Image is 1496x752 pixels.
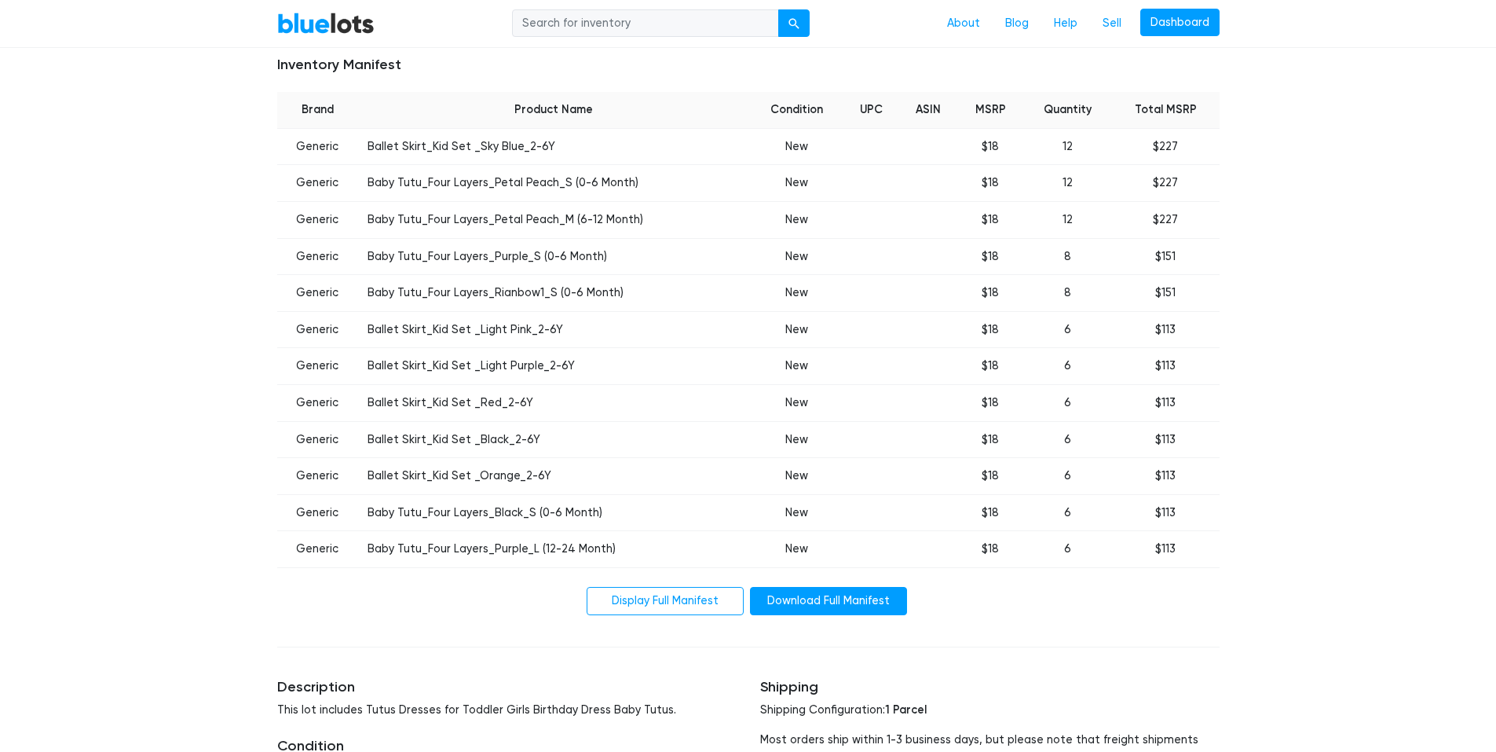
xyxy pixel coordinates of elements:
[277,57,1220,74] h5: Inventory Manifest
[749,92,844,128] th: Condition
[277,128,359,165] td: Generic
[1090,9,1134,39] a: Sell
[1023,92,1112,128] th: Quantity
[957,311,1023,348] td: $18
[885,702,927,717] span: 1 Parcel
[749,421,844,458] td: New
[1112,458,1220,495] td: $113
[1112,92,1220,128] th: Total MSRP
[358,494,749,531] td: Baby Tutu_Four Layers_Black_S (0-6 Month)
[277,12,375,35] a: BlueLots
[935,9,993,39] a: About
[277,92,359,128] th: Brand
[1023,275,1112,312] td: 8
[1023,458,1112,495] td: 6
[1112,348,1220,385] td: $113
[1023,128,1112,165] td: 12
[1023,238,1112,275] td: 8
[1112,165,1220,202] td: $227
[1112,311,1220,348] td: $113
[957,128,1023,165] td: $18
[749,531,844,568] td: New
[1023,348,1112,385] td: 6
[277,202,359,239] td: Generic
[277,494,359,531] td: Generic
[760,702,1220,719] p: Shipping Configuration:
[749,128,844,165] td: New
[1041,9,1090,39] a: Help
[358,385,749,422] td: Ballet Skirt_Kid Set _Red_2-6Y
[277,348,359,385] td: Generic
[1023,202,1112,239] td: 12
[1023,494,1112,531] td: 6
[749,494,844,531] td: New
[1112,531,1220,568] td: $113
[957,385,1023,422] td: $18
[277,275,359,312] td: Generic
[1112,238,1220,275] td: $151
[957,348,1023,385] td: $18
[358,92,749,128] th: Product Name
[277,458,359,495] td: Generic
[277,531,359,568] td: Generic
[957,165,1023,202] td: $18
[957,458,1023,495] td: $18
[1112,275,1220,312] td: $151
[844,92,899,128] th: UPC
[358,165,749,202] td: Baby Tutu_Four Layers_Petal Peach_S (0-6 Month)
[1023,165,1112,202] td: 12
[358,202,749,239] td: Baby Tutu_Four Layers_Petal Peach_M (6-12 Month)
[277,679,737,696] h5: Description
[1023,421,1112,458] td: 6
[750,587,907,615] a: Download Full Manifest
[358,531,749,568] td: Baby Tutu_Four Layers_Purple_L (12-24 Month)
[957,494,1023,531] td: $18
[277,311,359,348] td: Generic
[587,587,744,615] a: Display Full Manifest
[1112,202,1220,239] td: $227
[749,348,844,385] td: New
[277,421,359,458] td: Generic
[1023,311,1112,348] td: 6
[358,421,749,458] td: Ballet Skirt_Kid Set _Black_2-6Y
[1023,385,1112,422] td: 6
[957,531,1023,568] td: $18
[1112,128,1220,165] td: $227
[749,458,844,495] td: New
[358,238,749,275] td: Baby Tutu_Four Layers_Purple_S (0-6 Month)
[749,238,844,275] td: New
[760,679,1220,696] h5: Shipping
[1140,9,1220,37] a: Dashboard
[1112,494,1220,531] td: $113
[358,348,749,385] td: Ballet Skirt_Kid Set _Light Purple_2-6Y
[993,9,1041,39] a: Blog
[277,238,359,275] td: Generic
[358,275,749,312] td: Baby Tutu_Four Layers_Rianbow1_S (0-6 Month)
[277,165,359,202] td: Generic
[749,275,844,312] td: New
[957,202,1023,239] td: $18
[1112,421,1220,458] td: $113
[899,92,957,128] th: ASIN
[277,385,359,422] td: Generic
[749,311,844,348] td: New
[358,458,749,495] td: Ballet Skirt_Kid Set _Orange_2-6Y
[957,238,1023,275] td: $18
[512,9,779,38] input: Search for inventory
[1023,531,1112,568] td: 6
[957,275,1023,312] td: $18
[749,385,844,422] td: New
[1112,385,1220,422] td: $113
[358,128,749,165] td: Ballet Skirt_Kid Set _Sky Blue_2-6Y
[277,702,737,719] p: This lot includes Tutus Dresses for Toddler Girls Birthday Dress Baby Tutus.
[358,311,749,348] td: Ballet Skirt_Kid Set _Light Pink_2-6Y
[749,202,844,239] td: New
[957,421,1023,458] td: $18
[749,165,844,202] td: New
[957,92,1023,128] th: MSRP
